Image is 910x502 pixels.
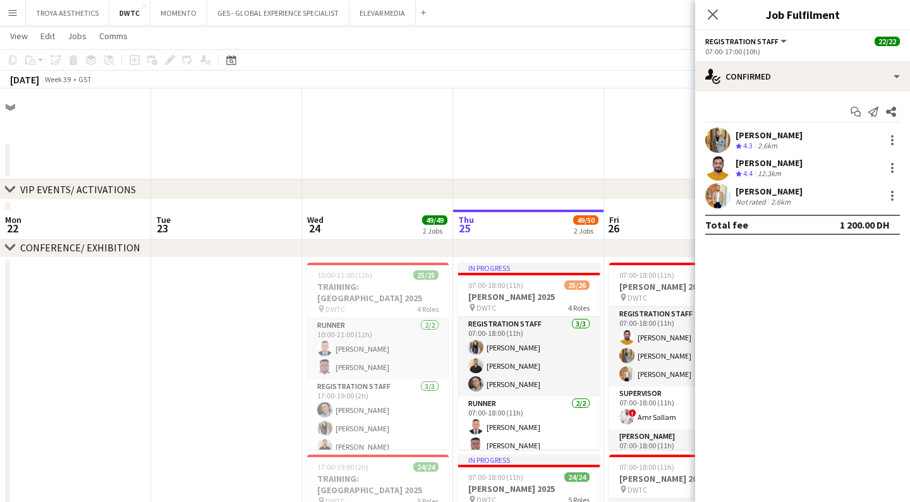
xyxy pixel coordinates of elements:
[156,214,171,225] span: Tue
[840,218,890,231] div: 1 200.00 DH
[68,30,87,42] span: Jobs
[5,28,33,44] a: View
[458,263,600,273] div: In progress
[42,75,73,84] span: Week 39
[413,270,439,280] span: 25/25
[40,30,55,42] span: Edit
[628,485,647,494] span: DWTC
[468,280,523,290] span: 07:00-18:00 (11h)
[705,37,779,46] span: Registration Staff
[307,473,449,496] h3: TRAINING: [GEOGRAPHIC_DATA] 2025
[705,37,789,46] button: Registration Staff
[422,215,447,225] span: 49/49
[695,6,910,23] h3: Job Fulfilment
[150,1,207,25] button: MOMENTO
[736,186,803,197] div: [PERSON_NAME]
[736,197,768,206] div: Not rated
[568,303,590,313] span: 4 Roles
[705,47,900,56] div: 07:00-17:00 (10h)
[607,221,619,236] span: 26
[423,226,447,236] div: 2 Jobs
[564,280,590,290] span: 25/26
[768,197,793,206] div: 2.6km
[574,226,598,236] div: 2 Jobs
[609,214,619,225] span: Fri
[609,281,751,292] h3: [PERSON_NAME] 2025
[458,483,600,494] h3: [PERSON_NAME] 2025
[755,141,780,152] div: 2.6km
[307,318,449,379] app-card-role: Runner2/210:00-21:00 (11h)[PERSON_NAME][PERSON_NAME]
[10,73,39,86] div: [DATE]
[307,379,449,459] app-card-role: Registration Staff3/317:00-19:00 (2h)[PERSON_NAME][PERSON_NAME][PERSON_NAME]
[3,221,21,236] span: 22
[35,28,60,44] a: Edit
[468,472,523,482] span: 07:00-18:00 (11h)
[573,215,598,225] span: 49/50
[109,1,150,25] button: DWTC
[307,263,449,450] app-job-card: 10:00-21:00 (11h)25/25TRAINING: [GEOGRAPHIC_DATA] 2025 DWTC4 RolesRunner2/210:00-21:00 (11h)[PERS...
[307,281,449,304] h3: TRAINING: [GEOGRAPHIC_DATA] 2025
[743,141,753,150] span: 4.3
[10,30,28,42] span: View
[417,304,439,314] span: 4 Roles
[307,214,324,225] span: Wed
[413,462,439,472] span: 24/24
[94,28,133,44] a: Comms
[619,270,674,280] span: 07:00-18:00 (11h)
[875,37,900,46] span: 22/22
[609,473,751,484] h3: [PERSON_NAME] 2025
[458,397,600,458] app-card-role: Runner2/207:00-18:00 (11h)[PERSON_NAME][PERSON_NAME]
[99,30,128,42] span: Comms
[458,291,600,302] h3: [PERSON_NAME] 2025
[609,386,751,429] app-card-role: Supervisor1/107:00-18:00 (11h)!Amr Sallam
[628,293,647,302] span: DWTC
[207,1,349,25] button: GES - GLOBAL EXPERIENCE SPECIALIST
[20,183,136,196] div: VIP EVENTS/ ACTIVATIONS
[458,317,600,397] app-card-role: Registration Staff3/307:00-18:00 (11h)[PERSON_NAME][PERSON_NAME][PERSON_NAME]
[20,241,140,254] div: CONFERENCE/ EXHIBITION
[705,218,748,231] div: Total fee
[609,263,751,450] app-job-card: 07:00-18:00 (11h)22/22[PERSON_NAME] 2025 DWTC4 RolesRegistration Staff3/307:00-18:00 (11h)[PERSON...
[629,409,636,417] span: !
[564,472,590,482] span: 24/24
[456,221,474,236] span: 25
[325,304,345,314] span: DWTC
[26,1,109,25] button: TROYA AESTHETICS
[305,221,324,236] span: 24
[458,263,600,450] app-job-card: In progress07:00-18:00 (11h)25/26[PERSON_NAME] 2025 DWTC4 RolesRegistration Staff3/307:00-18:00 (...
[5,214,21,225] span: Mon
[63,28,92,44] a: Jobs
[619,462,674,472] span: 07:00-18:00 (11h)
[736,157,803,169] div: [PERSON_NAME]
[476,303,496,313] span: DWTC
[349,1,416,25] button: ELEVAR MEDIA
[154,221,171,236] span: 23
[317,462,368,472] span: 17:00-19:00 (2h)
[458,214,474,225] span: Thu
[78,75,92,84] div: GST
[755,169,784,179] div: 12.3km
[695,61,910,92] div: Confirmed
[317,270,372,280] span: 10:00-21:00 (11h)
[736,129,803,141] div: [PERSON_NAME]
[458,455,600,465] div: In progress
[609,307,751,386] app-card-role: Registration Staff3/307:00-18:00 (11h)[PERSON_NAME][PERSON_NAME][PERSON_NAME]
[743,169,753,178] span: 4.4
